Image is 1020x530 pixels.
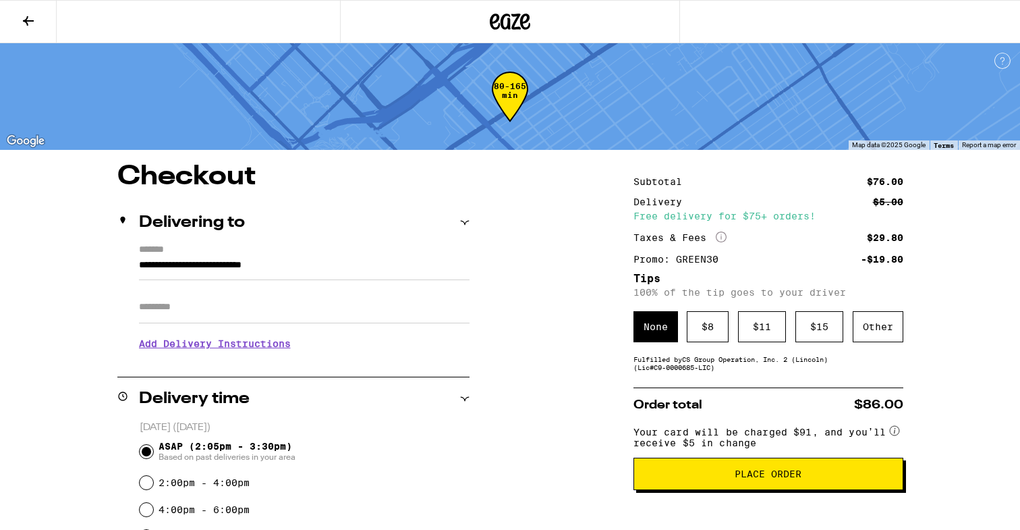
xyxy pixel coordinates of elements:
[962,141,1016,149] a: Report a map error
[633,399,702,411] span: Order total
[633,255,728,264] div: Promo: GREEN30
[867,233,903,242] div: $29.80
[633,311,678,342] div: None
[8,9,97,20] span: Hi. Need any help?
[633,197,691,207] div: Delivery
[854,399,903,411] span: $86.00
[159,477,250,488] label: 2:00pm - 4:00pm
[867,177,903,186] div: $76.00
[861,255,903,264] div: -$19.80
[873,197,903,207] div: $5.00
[633,273,903,284] h5: Tips
[934,141,954,149] a: Terms
[139,391,250,407] h2: Delivery time
[735,469,801,479] span: Place Order
[3,132,48,150] a: Open this area in Google Maps (opens a new window)
[633,232,727,244] div: Taxes & Fees
[492,82,528,132] div: 80-165 min
[633,355,903,371] div: Fulfilled by CS Group Operation, Inc. 2 (Lincoln) (Lic# C9-0000685-LIC )
[795,311,843,342] div: $ 15
[853,311,903,342] div: Other
[139,328,470,359] h3: Add Delivery Instructions
[140,421,470,434] p: [DATE] ([DATE])
[159,441,295,462] span: ASAP (2:05pm - 3:30pm)
[117,163,470,190] h1: Checkout
[139,359,470,370] p: We'll contact you at [PHONE_NUMBER] when we arrive
[633,211,903,221] div: Free delivery for $75+ orders!
[159,452,295,462] span: Based on past deliveries in your area
[633,458,903,490] button: Place Order
[687,311,729,342] div: $ 8
[738,311,786,342] div: $ 11
[159,504,250,515] label: 4:00pm - 6:00pm
[633,422,887,448] span: Your card will be charged $91, and you’ll receive $5 in change
[633,177,691,186] div: Subtotal
[633,287,903,298] p: 100% of the tip goes to your driver
[852,141,926,149] span: Map data ©2025 Google
[139,215,245,231] h2: Delivering to
[3,132,48,150] img: Google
